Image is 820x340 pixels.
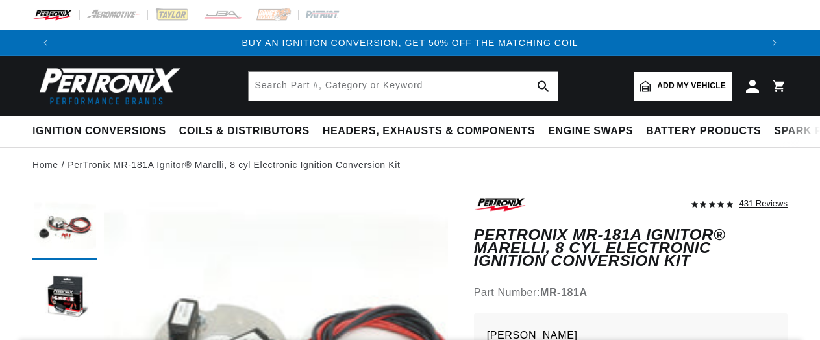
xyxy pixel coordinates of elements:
[474,284,788,301] div: Part Number:
[32,267,97,332] button: Load image 2 in gallery view
[32,64,182,108] img: Pertronix
[58,36,762,50] div: 1 of 3
[634,72,732,101] a: Add my vehicle
[646,125,761,138] span: Battery Products
[540,287,588,298] strong: MR-181A
[242,38,578,48] a: BUY AN IGNITION CONVERSION, GET 50% OFF THE MATCHING COIL
[32,158,58,172] a: Home
[179,125,310,138] span: Coils & Distributors
[657,80,726,92] span: Add my vehicle
[640,116,767,147] summary: Battery Products
[249,72,558,101] input: Search Part #, Category or Keyword
[32,195,97,260] button: Load image 1 in gallery view
[32,116,173,147] summary: Ignition Conversions
[529,72,558,101] button: search button
[739,195,788,211] div: 431 Reviews
[32,125,166,138] span: Ignition Conversions
[68,158,400,172] a: PerTronix MR-181A Ignitor® Marelli, 8 cyl Electronic Ignition Conversion Kit
[32,30,58,56] button: Translation missing: en.sections.announcements.previous_announcement
[58,36,762,50] div: Announcement
[762,30,788,56] button: Translation missing: en.sections.announcements.next_announcement
[32,158,788,172] nav: breadcrumbs
[548,125,633,138] span: Engine Swaps
[173,116,316,147] summary: Coils & Distributors
[541,116,640,147] summary: Engine Swaps
[474,228,788,268] h1: PerTronix MR-181A Ignitor® Marelli, 8 cyl Electronic Ignition Conversion Kit
[323,125,535,138] span: Headers, Exhausts & Components
[316,116,541,147] summary: Headers, Exhausts & Components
